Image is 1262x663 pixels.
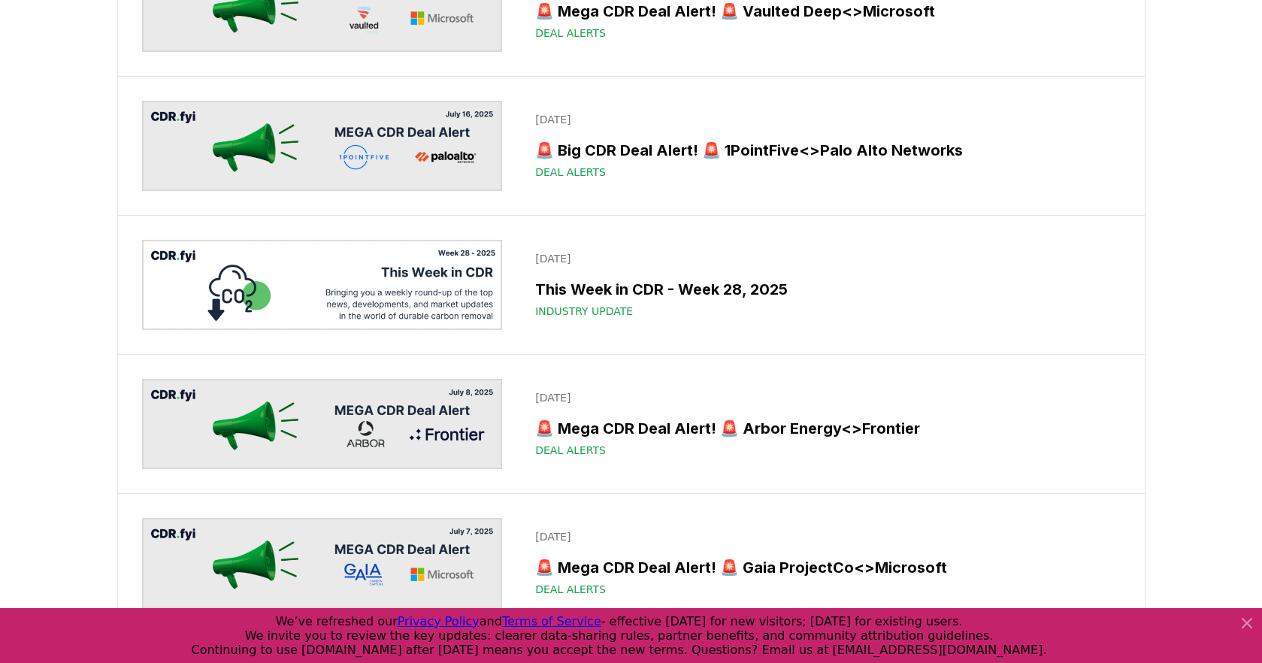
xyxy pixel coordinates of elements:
a: [DATE]🚨 Big CDR Deal Alert! 🚨 1PointFive<>Palo Alto NetworksDeal Alerts [526,103,1120,189]
a: [DATE]This Week in CDR - Week 28, 2025Industry Update [526,242,1120,328]
img: 🚨 Mega CDR Deal Alert! 🚨 Gaia ProjectCo<>Microsoft blog post image [142,518,503,608]
a: [DATE]🚨 Mega CDR Deal Alert! 🚨 Gaia ProjectCo<>MicrosoftDeal Alerts [526,520,1120,606]
h3: This Week in CDR - Week 28, 2025 [535,278,1111,301]
h3: 🚨 Mega CDR Deal Alert! 🚨 Gaia ProjectCo<>Microsoft [535,556,1111,579]
p: [DATE] [535,390,1111,405]
span: Deal Alerts [535,165,606,180]
a: [DATE]🚨 Mega CDR Deal Alert! 🚨 Arbor Energy<>FrontierDeal Alerts [526,381,1120,467]
h3: 🚨 Mega CDR Deal Alert! 🚨 Arbor Energy<>Frontier [535,417,1111,440]
span: Deal Alerts [535,443,606,458]
h3: 🚨 Big CDR Deal Alert! 🚨 1PointFive<>Palo Alto Networks [535,139,1111,162]
img: This Week in CDR - Week 28, 2025 blog post image [142,240,503,330]
span: Industry Update [535,304,633,319]
span: Deal Alerts [535,26,606,41]
img: 🚨 Mega CDR Deal Alert! 🚨 Arbor Energy<>Frontier blog post image [142,379,503,469]
img: 🚨 Big CDR Deal Alert! 🚨 1PointFive<>Palo Alto Networks blog post image [142,101,503,191]
span: Deal Alerts [535,582,606,597]
p: [DATE] [535,529,1111,544]
p: [DATE] [535,251,1111,266]
p: [DATE] [535,112,1111,127]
